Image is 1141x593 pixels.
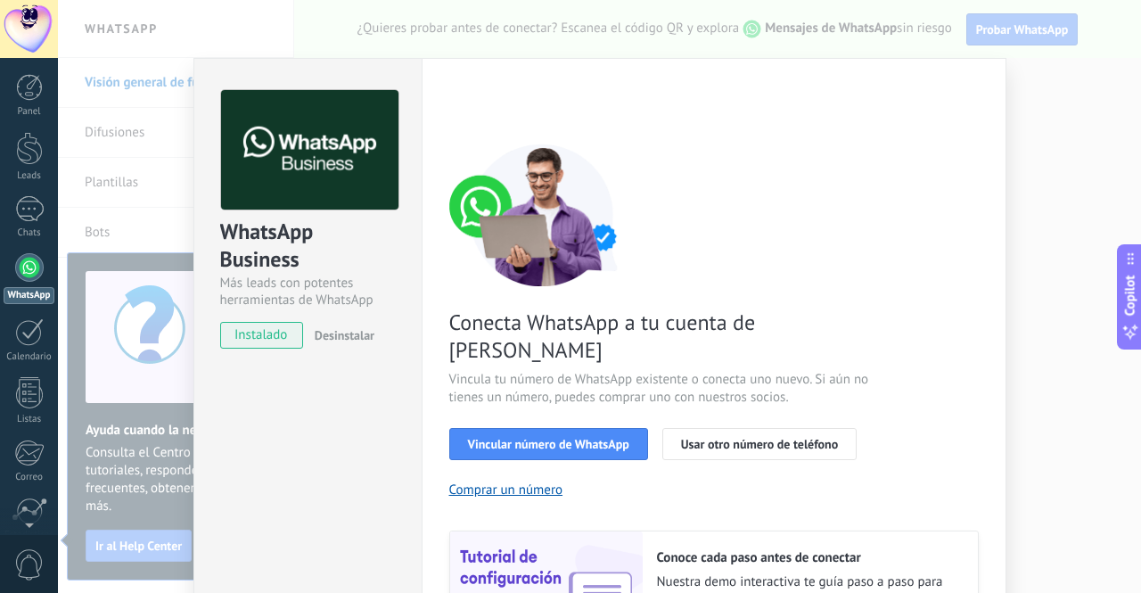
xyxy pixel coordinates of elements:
[662,428,857,460] button: Usar otro número de teléfono
[4,227,55,239] div: Chats
[221,322,302,349] span: instalado
[449,482,563,498] button: Comprar un número
[1121,275,1139,316] span: Copilot
[468,438,629,450] span: Vincular número de WhatsApp
[657,549,960,566] h2: Conoce cada paso antes de conectar
[220,218,396,275] div: WhatsApp Business
[449,144,636,286] img: connect number
[308,322,374,349] button: Desinstalar
[4,287,54,304] div: WhatsApp
[4,472,55,483] div: Correo
[4,351,55,363] div: Calendario
[449,371,874,407] span: Vincula tu número de WhatsApp existente o conecta uno nuevo. Si aún no tienes un número, puedes c...
[4,170,55,182] div: Leads
[449,309,874,364] span: Conecta WhatsApp a tu cuenta de [PERSON_NAME]
[220,275,396,309] div: Más leads con potentes herramientas de WhatsApp
[315,327,374,343] span: Desinstalar
[449,428,648,460] button: Vincular número de WhatsApp
[221,90,398,210] img: logo_main.png
[681,438,838,450] span: Usar otro número de teléfono
[4,106,55,118] div: Panel
[4,414,55,425] div: Listas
